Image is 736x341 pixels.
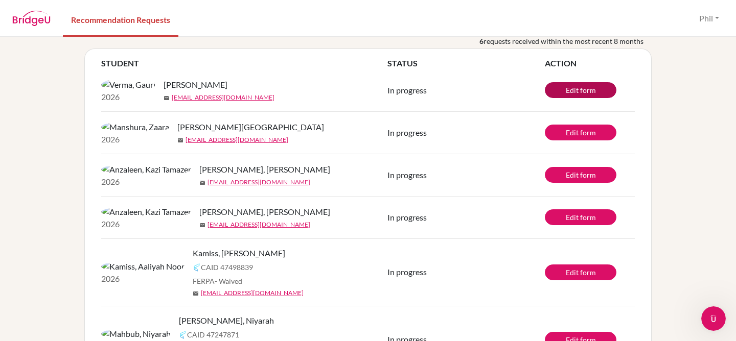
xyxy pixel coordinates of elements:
span: mail [164,95,170,101]
span: mail [193,290,199,297]
img: Anzaleen, Kazi Tamazer [101,206,191,218]
span: Kamiss, [PERSON_NAME] [193,247,285,259]
a: [EMAIL_ADDRESS][DOMAIN_NAME] [208,178,310,187]
th: STUDENT [101,57,387,69]
span: In progress [387,85,427,95]
span: - Waived [215,277,242,285]
span: In progress [387,128,427,137]
span: [PERSON_NAME], Niyarah [179,314,274,327]
b: 6 [479,36,484,46]
span: In progress [387,170,427,180]
span: [PERSON_NAME] [164,79,227,91]
img: Kamiss, Aaliyah Noor [101,260,185,273]
a: [EMAIL_ADDRESS][DOMAIN_NAME] [172,93,274,102]
a: Edit form [545,167,616,183]
iframe: Intercom live chat [701,306,726,331]
img: Mahbub, Niyarah [101,328,171,340]
a: [EMAIL_ADDRESS][DOMAIN_NAME] [208,220,310,229]
th: ACTION [545,57,635,69]
span: mail [199,222,205,228]
img: Anzaleen, Kazi Tamazer [101,163,191,176]
img: Common App logo [179,331,187,339]
img: Common App logo [193,263,201,272]
span: [PERSON_NAME], [PERSON_NAME] [199,206,330,218]
span: FERPA [193,276,242,286]
span: requests received within the most recent 8 months [484,36,643,46]
span: [PERSON_NAME], [PERSON_NAME] [199,163,330,176]
a: [EMAIL_ADDRESS][DOMAIN_NAME] [186,135,288,144]
img: Manshura, Zaara [101,121,169,133]
span: In progress [387,212,427,222]
span: mail [177,137,183,143]
p: 2026 [101,133,169,145]
span: CAID 47498839 [201,262,253,273]
span: [PERSON_NAME][GEOGRAPHIC_DATA] [177,121,324,133]
span: mail [199,180,205,186]
p: 2026 [101,218,191,230]
a: Edit form [545,82,616,98]
p: 2026 [101,176,191,188]
span: CAID 47247871 [187,329,239,340]
span: In progress [387,267,427,277]
button: Phil [695,9,724,28]
a: Recommendation Requests [63,2,178,37]
p: 2026 [101,273,185,285]
p: 2026 [101,91,155,103]
a: Edit form [545,209,616,225]
a: [EMAIL_ADDRESS][DOMAIN_NAME] [201,288,304,298]
img: Verma, Gauri [101,79,155,91]
th: STATUS [387,57,545,69]
img: BridgeU logo [12,11,51,26]
a: Edit form [545,264,616,280]
a: Edit form [545,125,616,140]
